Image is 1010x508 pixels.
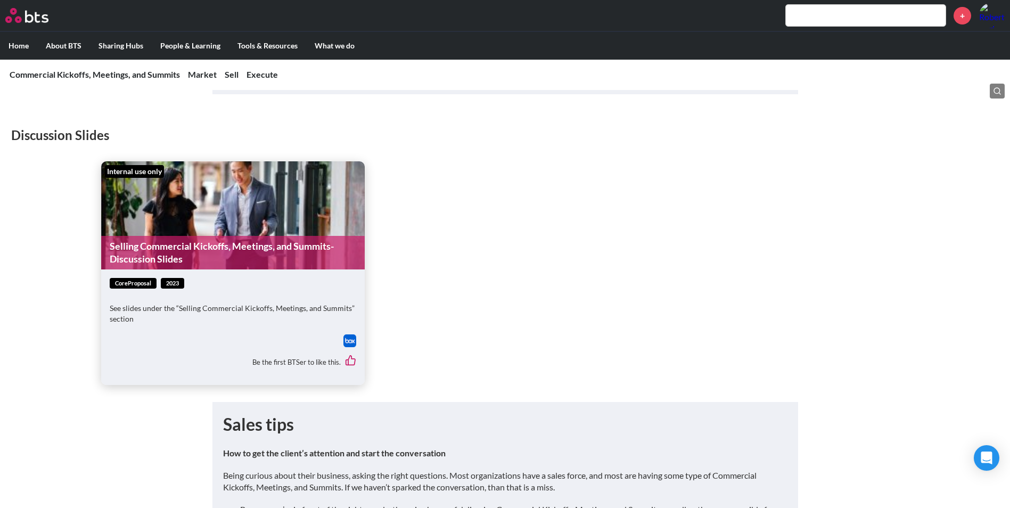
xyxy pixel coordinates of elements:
[974,445,999,471] div: Open Intercom Messenger
[247,69,278,79] a: Execute
[10,69,180,79] a: Commercial Kickoffs, Meetings, and Summits
[306,32,363,60] label: What we do
[110,278,157,289] span: coreProposal
[343,334,356,347] a: Download file from Box
[101,236,365,269] a: Selling Commercial Kickoffs, Meetings, and Summits- Discussion Slides
[229,32,306,60] label: Tools & Resources
[37,32,90,60] label: About BTS
[5,8,48,23] img: BTS Logo
[152,32,229,60] label: People & Learning
[225,69,239,79] a: Sell
[161,278,184,289] span: 2023
[105,165,164,178] div: Internal use only
[979,3,1005,28] img: Roberto Burigo
[223,470,787,494] p: Being curious about their business, asking the right questions. Most organizations have a sales f...
[223,448,446,458] strong: How to get the client’s attention and start the conversation
[979,3,1005,28] a: Profile
[188,69,217,79] a: Market
[223,413,787,437] h1: Sales tips
[954,7,971,24] a: +
[110,347,356,377] div: Be the first BTSer to like this.
[343,334,356,347] img: Box logo
[5,8,68,23] a: Go home
[110,303,356,324] p: See slides under the “Selling Commercial Kickoffs, Meetings, and Summits” section
[90,32,152,60] label: Sharing Hubs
